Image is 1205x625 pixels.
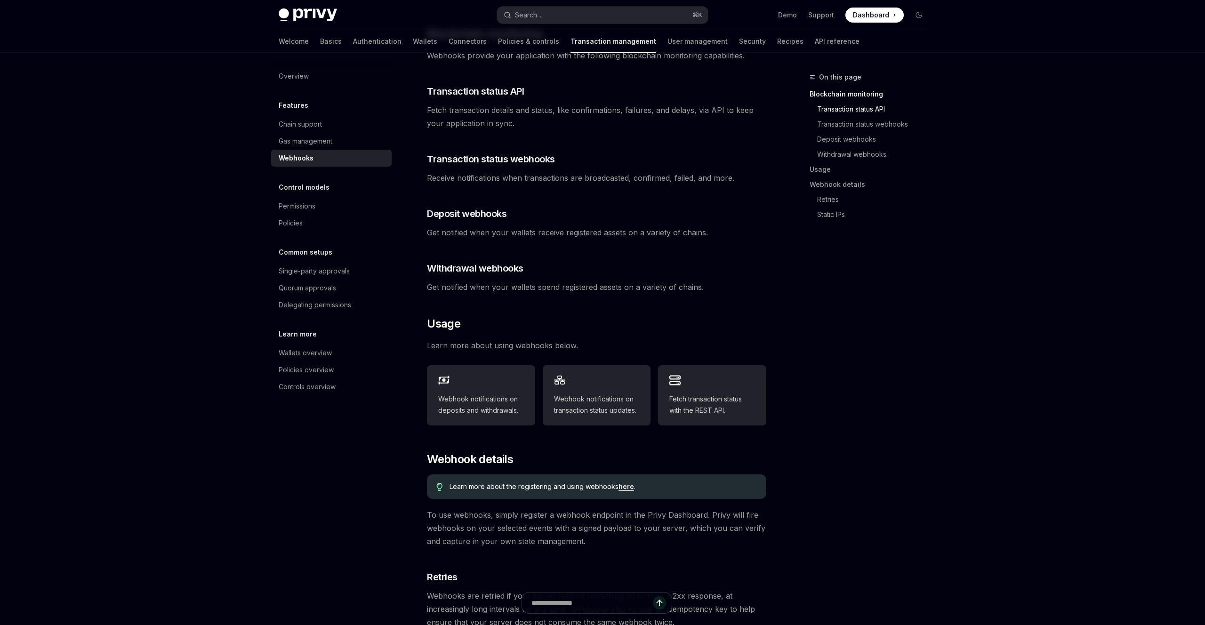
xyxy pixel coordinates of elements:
[427,171,766,184] span: Receive notifications when transactions are broadcasted, confirmed, failed, and more.
[279,265,350,277] div: Single-party approvals
[279,217,303,229] div: Policies
[427,316,460,331] span: Usage
[271,215,392,232] a: Policies
[810,87,934,102] a: Blockchain monitoring
[427,262,523,275] span: Withdrawal webhooks
[271,68,392,85] a: Overview
[271,378,392,395] a: Controls overview
[667,30,728,53] a: User management
[810,117,934,132] a: Transaction status webhooks
[279,347,332,359] div: Wallets overview
[279,152,313,164] div: Webhooks
[669,393,755,416] span: Fetch transaction status with the REST API.
[427,104,766,130] span: Fetch transaction details and status, like confirmations, failures, and delays, via API to keep y...
[810,162,934,177] a: Usage
[271,296,392,313] a: Delegating permissions
[911,8,926,23] button: Toggle dark mode
[279,30,309,53] a: Welcome
[279,364,334,376] div: Policies overview
[427,226,766,239] span: Get notified when your wallets receive registered assets on a variety of chains.
[658,365,766,425] a: Fetch transaction status with the REST API.
[810,177,934,192] a: Webhook details
[543,365,651,425] a: Webhook notifications on transaction status updates.
[810,132,934,147] a: Deposit webhooks
[845,8,904,23] a: Dashboard
[438,393,524,416] span: Webhook notifications on deposits and withdrawals.
[570,30,656,53] a: Transaction management
[271,133,392,150] a: Gas management
[427,85,524,98] span: Transaction status API
[692,11,702,19] span: ⌘ K
[271,198,392,215] a: Permissions
[271,116,392,133] a: Chain support
[271,345,392,361] a: Wallets overview
[271,280,392,296] a: Quorum approvals
[531,593,653,613] input: Ask a question...
[320,30,342,53] a: Basics
[279,100,308,111] h5: Features
[515,9,541,21] div: Search...
[427,365,535,425] a: Webhook notifications on deposits and withdrawals.
[427,152,555,166] span: Transaction status webhooks
[427,207,506,220] span: Deposit webhooks
[427,570,458,584] span: Retries
[279,200,315,212] div: Permissions
[449,30,487,53] a: Connectors
[279,182,329,193] h5: Control models
[810,147,934,162] a: Withdrawal webhooks
[279,136,332,147] div: Gas management
[427,49,766,62] span: Webhooks provide your application with the following blockchain monitoring capabilities.
[427,280,766,294] span: Get notified when your wallets spend registered assets on a variety of chains.
[808,10,834,20] a: Support
[271,361,392,378] a: Policies overview
[271,150,392,167] a: Webhooks
[279,71,309,82] div: Overview
[777,30,803,53] a: Recipes
[810,102,934,117] a: Transaction status API
[279,329,317,340] h5: Learn more
[436,483,443,491] svg: Tip
[413,30,437,53] a: Wallets
[427,452,513,467] span: Webhook details
[279,282,336,294] div: Quorum approvals
[279,247,332,258] h5: Common setups
[810,192,934,207] a: Retries
[619,482,634,491] a: here
[653,596,666,609] button: Send message
[815,30,860,53] a: API reference
[554,393,640,416] span: Webhook notifications on transaction status updates.
[279,8,337,22] img: dark logo
[778,10,797,20] a: Demo
[739,30,766,53] a: Security
[279,381,336,393] div: Controls overview
[497,7,708,24] button: Open search
[498,30,559,53] a: Policies & controls
[271,263,392,280] a: Single-party approvals
[427,339,766,352] span: Learn more about using webhooks below.
[810,207,934,222] a: Static IPs
[427,508,766,548] span: To use webhooks, simply register a webhook endpoint in the Privy Dashboard. Privy will fire webho...
[450,482,757,491] span: Learn more about the registering and using webhooks .
[279,299,351,311] div: Delegating permissions
[819,72,861,83] span: On this page
[279,119,322,130] div: Chain support
[853,10,889,20] span: Dashboard
[353,30,402,53] a: Authentication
